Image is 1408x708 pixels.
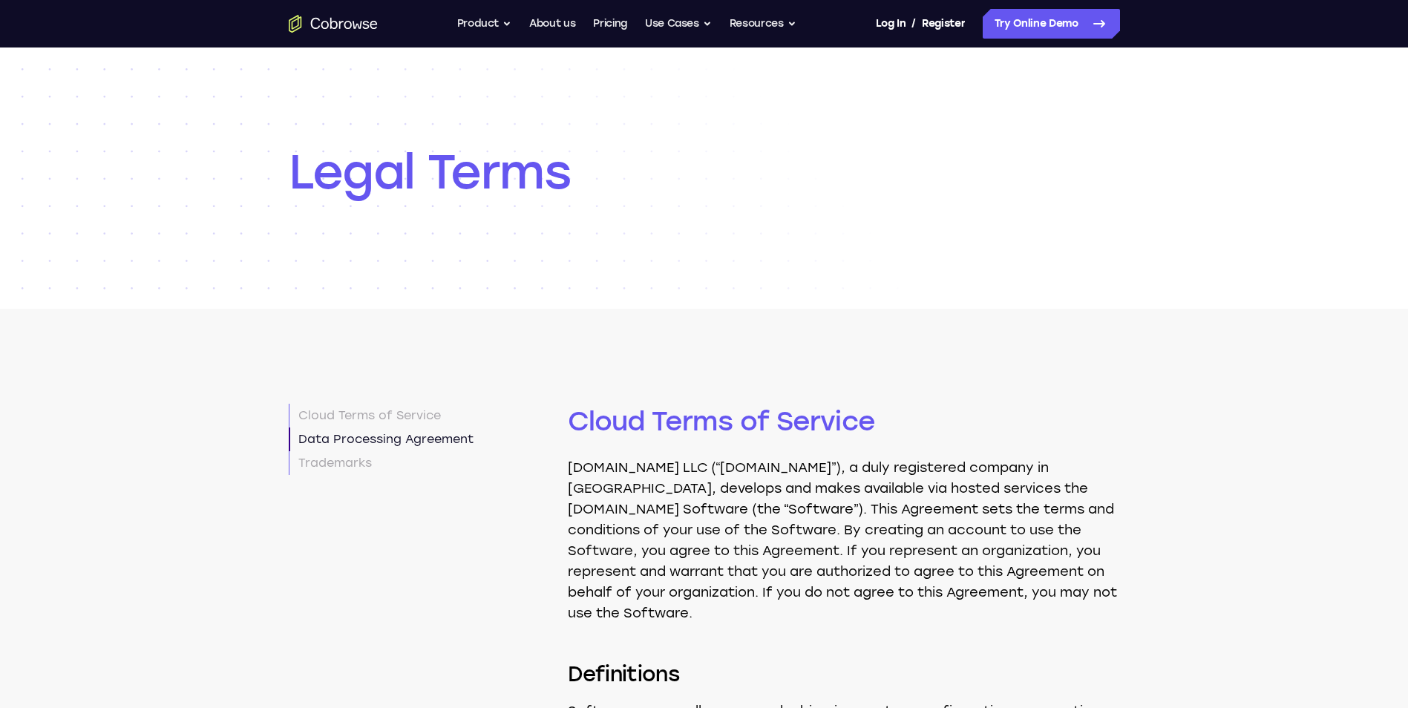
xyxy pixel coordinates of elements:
[457,9,512,39] button: Product
[593,9,627,39] a: Pricing
[911,15,916,33] span: /
[922,9,965,39] a: Register
[289,404,474,427] a: Cloud Terms of Service
[645,9,712,39] button: Use Cases
[289,451,474,475] a: Trademarks
[983,9,1120,39] a: Try Online Demo
[568,659,1120,689] h3: Definitions
[568,457,1120,623] p: [DOMAIN_NAME] LLC (“[DOMAIN_NAME]”), a duly registered company in [GEOGRAPHIC_DATA], develops and...
[289,142,1120,202] h1: Legal Terms
[876,9,906,39] a: Log In
[730,9,796,39] button: Resources
[568,261,1120,439] h2: Cloud Terms of Service
[529,9,575,39] a: About us
[289,427,474,451] a: Data Processing Agreement
[289,15,378,33] a: Go to the home page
